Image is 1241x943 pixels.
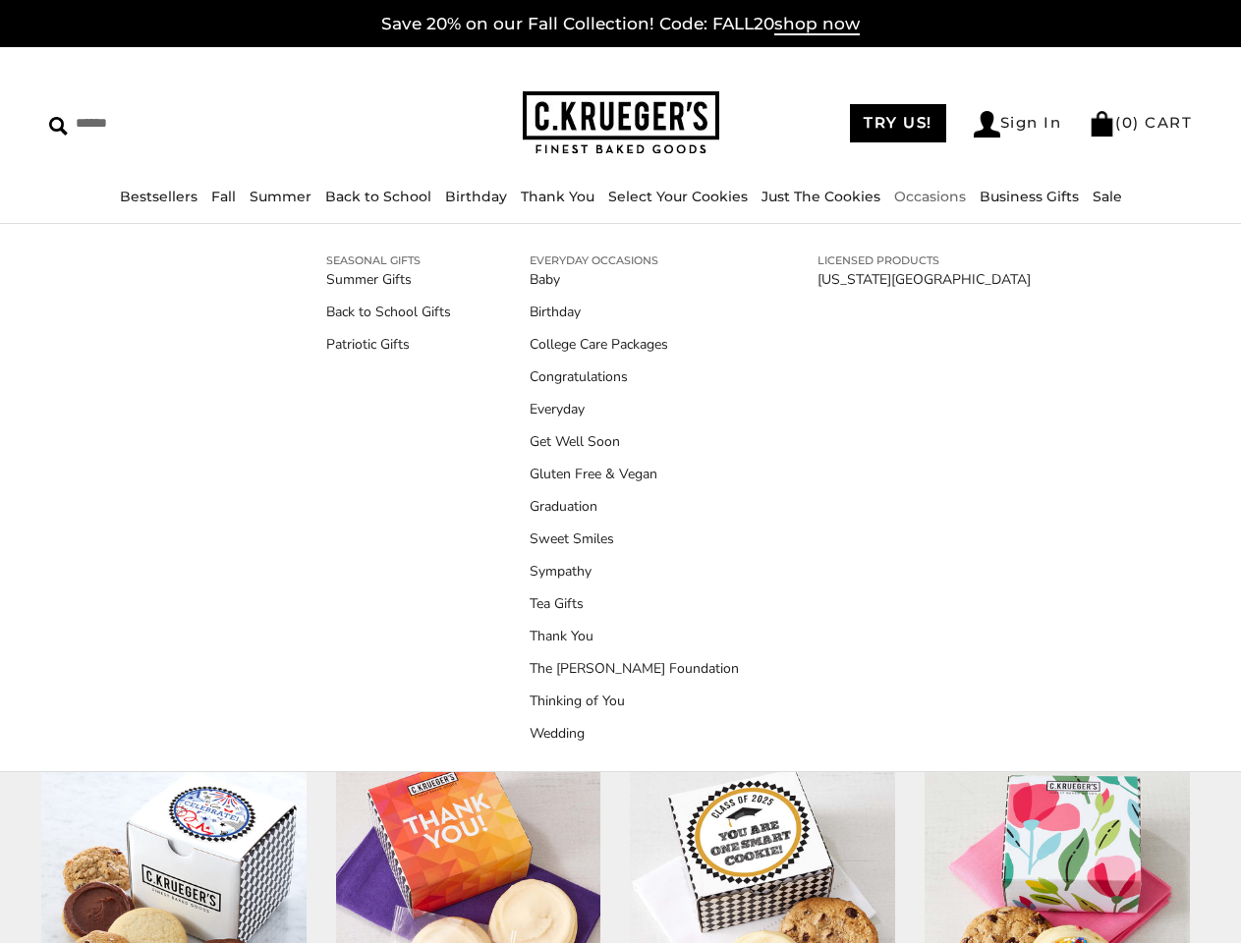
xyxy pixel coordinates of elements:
a: Birthday [530,302,739,322]
a: (0) CART [1089,113,1192,132]
a: Back to School Gifts [326,302,451,322]
a: The [PERSON_NAME] Foundation [530,658,739,679]
a: Sign In [974,111,1062,138]
a: Patriotic Gifts [326,334,451,355]
a: Sweet Smiles [530,528,739,549]
img: Account [974,111,1000,138]
a: EVERYDAY OCCASIONS [530,251,739,269]
a: Congratulations [530,366,739,387]
a: Thinking of You [530,691,739,711]
a: Sale [1093,188,1122,205]
a: Just The Cookies [762,188,880,205]
a: Back to School [325,188,431,205]
a: Fall [211,188,236,205]
a: TRY US! [850,104,946,142]
span: shop now [774,14,860,35]
a: Tea Gifts [530,593,739,614]
a: Baby [530,269,739,290]
a: Business Gifts [980,188,1079,205]
a: Get Well Soon [530,431,739,452]
a: Save 20% on our Fall Collection! Code: FALL20shop now [381,14,860,35]
a: Everyday [530,399,739,419]
a: Wedding [530,723,739,744]
input: Search [49,108,310,139]
a: SEASONAL GIFTS [326,251,451,269]
a: Gluten Free & Vegan [530,464,739,484]
a: Graduation [530,496,739,517]
a: Thank You [521,188,594,205]
a: Occasions [894,188,966,205]
img: Bag [1089,111,1115,137]
a: Bestsellers [120,188,197,205]
a: Thank You [530,626,739,646]
a: College Care Packages [530,334,739,355]
a: Select Your Cookies [608,188,748,205]
a: Summer Gifts [326,269,451,290]
span: 0 [1122,113,1134,132]
a: [US_STATE][GEOGRAPHIC_DATA] [818,269,1031,290]
a: Sympathy [530,561,739,582]
img: C.KRUEGER'S [523,91,719,155]
a: Summer [250,188,311,205]
a: Birthday [445,188,507,205]
a: LICENSED PRODUCTS [818,251,1031,269]
img: Search [49,117,68,136]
